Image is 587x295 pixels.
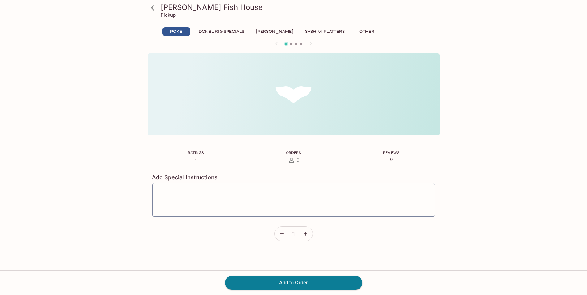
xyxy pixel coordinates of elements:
[252,27,297,36] button: [PERSON_NAME]
[162,27,190,36] button: Poke
[188,150,204,155] span: Ratings
[225,276,362,289] button: Add to Order
[188,156,204,162] p: -
[383,150,399,155] span: Reviews
[161,12,176,18] p: Pickup
[152,174,435,181] h4: Add Special Instructions
[353,27,381,36] button: Other
[292,230,295,237] span: 1
[296,157,299,163] span: 0
[383,156,399,162] p: 0
[302,27,348,36] button: Sashimi Platters
[195,27,248,36] button: Donburi & Specials
[161,2,437,12] h3: [PERSON_NAME] Fish House
[286,150,301,155] span: Orders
